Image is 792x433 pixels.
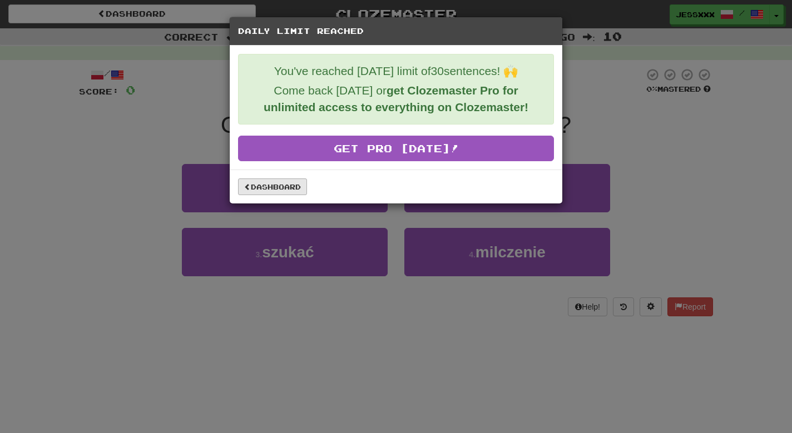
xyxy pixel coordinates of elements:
[264,84,528,113] strong: get Clozemaster Pro for unlimited access to everything on Clozemaster!
[238,26,554,37] h5: Daily Limit Reached
[247,63,545,79] p: You've reached [DATE] limit of 30 sentences! 🙌
[238,178,307,195] a: Dashboard
[247,82,545,116] p: Come back [DATE] or
[238,136,554,161] a: Get Pro [DATE]!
